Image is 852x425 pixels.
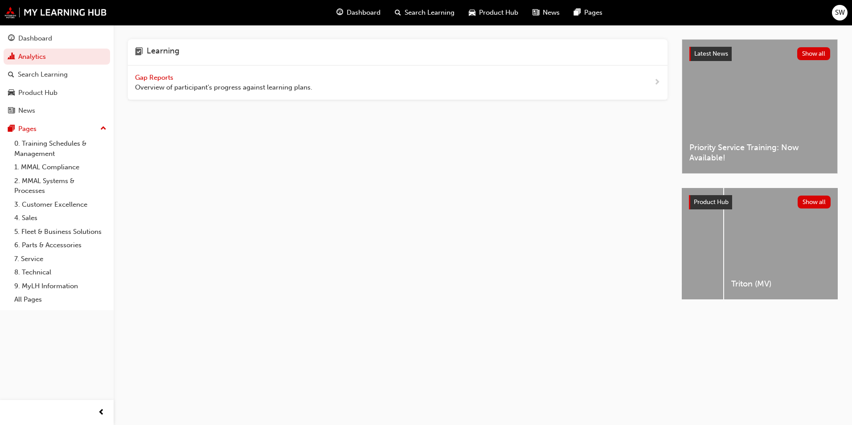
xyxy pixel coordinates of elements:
span: guage-icon [336,7,343,18]
span: car-icon [8,89,15,97]
span: Product Hub [479,8,518,18]
a: Dashboard [4,30,110,47]
a: News [4,102,110,119]
span: search-icon [8,71,14,79]
a: pages-iconPages [567,4,610,22]
a: Analytics [4,49,110,65]
span: SW [835,8,845,18]
div: Product Hub [18,88,57,98]
a: 0. Training Schedules & Management [11,137,110,160]
h4: Learning [147,46,180,58]
span: learning-icon [135,46,143,58]
span: Triton (MV) [731,279,831,289]
span: Priority Service Training: Now Available! [689,143,830,163]
button: Show all [798,196,831,208]
a: Search Learning [4,66,110,83]
a: news-iconNews [525,4,567,22]
div: News [18,106,35,116]
a: guage-iconDashboard [329,4,388,22]
a: Product Hub [4,85,110,101]
img: mmal [4,7,107,18]
button: Pages [4,121,110,137]
div: Dashboard [18,33,52,44]
span: chart-icon [8,53,15,61]
span: car-icon [469,7,475,18]
a: 8. Technical [11,266,110,279]
span: News [543,8,560,18]
button: DashboardAnalyticsSearch LearningProduct HubNews [4,29,110,121]
a: Latest NewsShow all [689,47,830,61]
span: up-icon [100,123,106,135]
span: pages-icon [8,125,15,133]
a: Triton (MV) [724,188,838,299]
span: pages-icon [574,7,581,18]
button: Show all [797,47,831,60]
a: car-iconProduct Hub [462,4,525,22]
a: 7. Service [11,252,110,266]
span: Latest News [694,50,728,57]
span: Search Learning [405,8,455,18]
a: 3. Customer Excellence [11,198,110,212]
span: Pages [584,8,602,18]
span: Product Hub [694,198,729,206]
a: 6. Parts & Accessories [11,238,110,252]
span: search-icon [395,7,401,18]
a: Product HubShow all [689,195,831,209]
a: 5. Fleet & Business Solutions [11,225,110,239]
a: All Pages [11,293,110,306]
span: news-icon [8,107,15,115]
div: Search Learning [18,69,68,80]
span: news-icon [532,7,539,18]
span: Overview of participant's progress against learning plans. [135,82,312,93]
a: 4. Sales [11,211,110,225]
a: 1. MMAL Compliance [11,160,110,174]
span: prev-icon [98,407,105,418]
span: guage-icon [8,35,15,43]
span: Gap Reports [135,74,175,82]
span: next-icon [654,77,660,88]
a: 9. MyLH Information [11,279,110,293]
div: Pages [18,124,37,134]
a: Gap Reports Overview of participant's progress against learning plans.next-icon [128,65,668,100]
a: 2. MMAL Systems & Processes [11,174,110,198]
span: Dashboard [347,8,381,18]
a: Latest NewsShow allPriority Service Training: Now Available! [682,39,838,174]
a: search-iconSearch Learning [388,4,462,22]
button: SW [832,5,848,20]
